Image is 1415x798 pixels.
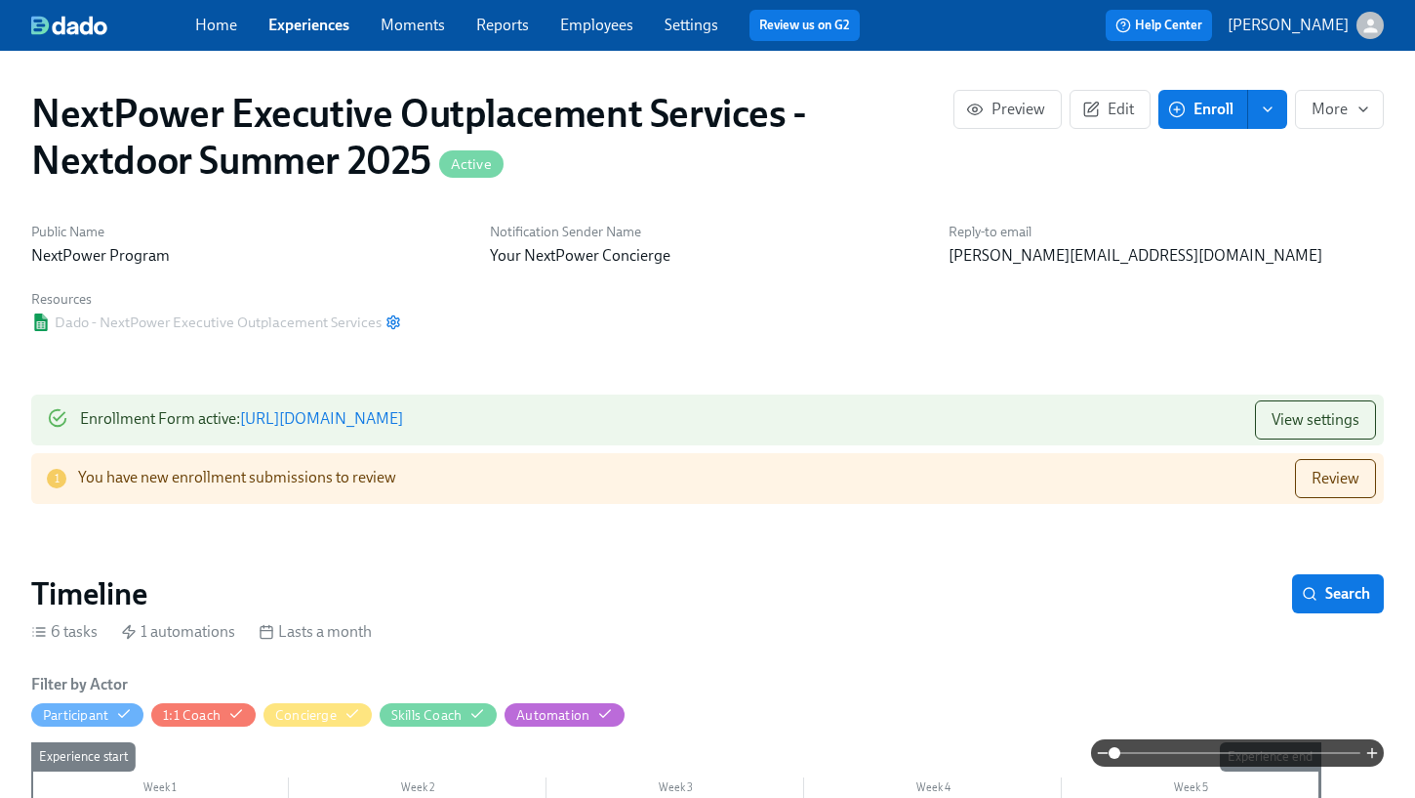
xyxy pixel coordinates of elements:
[1158,90,1248,129] button: Enroll
[163,706,221,725] div: Hide 1:1 Coach
[31,223,466,241] h6: Public Name
[121,621,235,643] div: 1 automations
[275,706,337,725] div: Hide Concierge
[490,223,925,241] h6: Notification Sender Name
[47,469,66,488] span: 1
[78,459,396,498] div: You have new enrollment submissions to review
[953,90,1062,129] button: Preview
[381,16,445,34] a: Moments
[1255,400,1376,440] button: View settings
[31,703,143,727] button: Participant
[263,703,372,727] button: Concierge
[1228,12,1384,39] button: [PERSON_NAME]
[391,706,462,725] div: Hide Skills Coach
[949,223,1384,241] h6: Reply-to email
[1295,90,1384,129] button: More
[1070,90,1151,129] button: Edit
[31,245,466,267] p: NextPower Program
[1172,100,1233,119] span: Enroll
[759,16,850,35] a: Review us on G2
[1295,459,1376,498] button: Review
[490,245,925,267] p: Your NextPower Concierge
[380,703,497,727] button: Skills Coach
[1292,574,1384,613] button: Search
[970,100,1045,119] span: Preview
[439,157,504,172] span: Active
[949,245,1384,267] p: [PERSON_NAME][EMAIL_ADDRESS][DOMAIN_NAME]
[31,574,147,613] h2: Timeline
[31,16,107,35] img: dado
[749,10,860,41] button: Review us on G2
[31,90,953,184] h1: NextPower Executive Outplacement Services - Nextdoor Summer 2025
[31,290,401,309] h6: Resources
[505,703,625,727] button: Automation
[1228,15,1349,36] p: [PERSON_NAME]
[151,703,256,727] button: 1:1 Coach
[31,16,195,35] a: dado
[268,16,349,34] a: Experiences
[516,706,589,725] div: Hide Automation
[240,409,403,428] a: [URL][DOMAIN_NAME]
[1312,469,1359,488] span: Review
[43,706,108,725] div: Hide Participant
[560,16,633,34] a: Employees
[1306,584,1370,604] span: Search
[1248,90,1287,129] button: enroll
[80,400,403,440] div: Enrollment Form active :
[1086,100,1134,119] span: Edit
[1272,410,1359,430] span: View settings
[476,16,529,34] a: Reports
[195,16,237,34] a: Home
[259,621,372,643] div: Lasts a month
[1115,16,1202,35] span: Help Center
[31,674,128,695] h6: Filter by Actor
[1106,10,1212,41] button: Help Center
[665,16,718,34] a: Settings
[1312,100,1367,119] span: More
[31,621,98,643] div: 6 tasks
